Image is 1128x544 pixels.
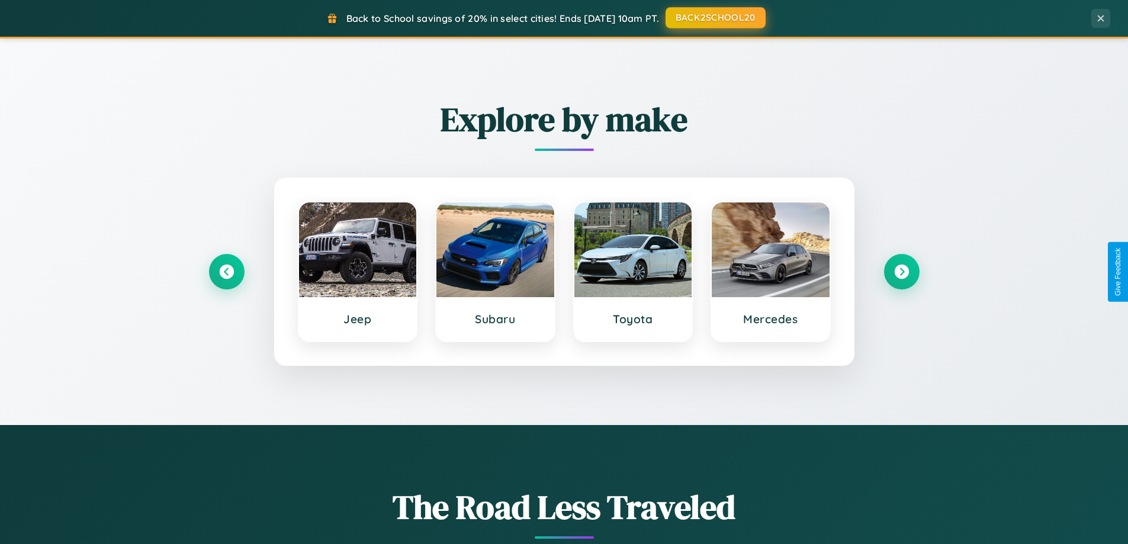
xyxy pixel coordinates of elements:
[209,96,920,142] h2: Explore by make
[1114,248,1122,296] div: Give Feedback
[311,312,405,326] h3: Jeep
[666,7,766,28] button: BACK2SCHOOL20
[346,12,659,24] span: Back to School savings of 20% in select cities! Ends [DATE] 10am PT.
[586,312,680,326] h3: Toyota
[448,312,542,326] h3: Subaru
[724,312,818,326] h3: Mercedes
[209,484,920,530] h1: The Road Less Traveled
